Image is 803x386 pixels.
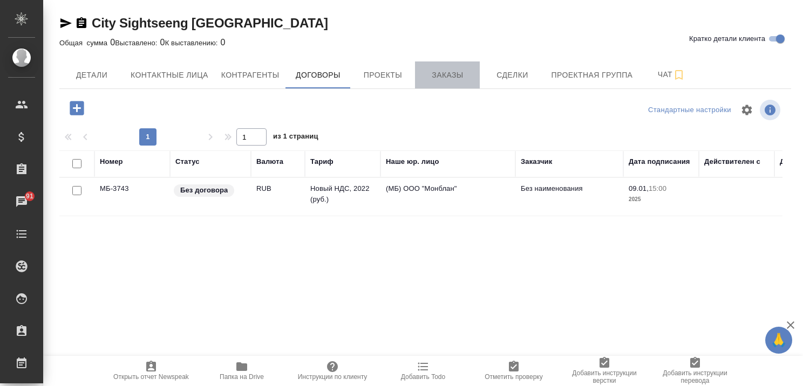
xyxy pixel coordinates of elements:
[310,156,334,167] div: Тариф
[689,33,765,44] span: Кратко детали клиента
[629,156,690,167] div: Дата подписания
[100,156,123,167] div: Номер
[180,185,228,196] p: Без договора
[251,178,305,216] td: RUB
[59,36,791,49] div: 0 0 0
[221,68,280,82] span: Контрагенты
[629,184,649,192] p: 09.01,
[305,178,380,216] td: Новый НДС, 2022 (руб.)
[59,39,110,47] p: Общая сумма
[113,373,189,381] span: Открыть отчет Newspeak
[629,194,693,205] p: 2025
[287,356,378,386] button: Инструкции по клиенту
[421,68,473,82] span: Заказы
[645,68,697,81] span: Чат
[734,97,760,123] span: Настроить таблицу
[521,156,552,167] div: Заказчик
[704,156,760,167] div: Действителен с
[106,356,196,386] button: Открыть отчет Newspeak
[62,97,92,119] button: Добавить договор
[292,68,344,82] span: Договоры
[378,356,468,386] button: Добавить Todo
[256,156,283,167] div: Валюта
[298,373,368,381] span: Инструкции по клиенту
[566,369,643,384] span: Добавить инструкции верстки
[649,184,666,192] p: 15:00
[645,102,734,119] div: split button
[175,156,200,167] div: Статус
[19,191,40,202] span: 91
[273,130,318,146] span: из 1 страниц
[3,188,40,215] a: 91
[115,39,160,47] p: Выставлено:
[521,183,618,194] p: Без наименования
[75,17,88,30] button: Скопировать ссылку
[92,16,328,30] a: City Sightseeng [GEOGRAPHIC_DATA]
[196,356,287,386] button: Папка на Drive
[380,178,515,216] td: (МБ) ООО "Монблан"
[551,68,632,82] span: Проектная группа
[357,68,409,82] span: Проекты
[66,68,118,82] span: Детали
[468,356,559,386] button: Отметить проверку
[486,68,538,82] span: Сделки
[765,327,792,354] button: 🙏
[672,68,685,81] svg: Подписаться
[650,356,740,386] button: Добавить инструкции перевода
[760,100,782,120] span: Посмотреть информацию
[559,356,650,386] button: Добавить инструкции верстки
[770,329,788,351] span: 🙏
[386,156,439,167] div: Наше юр. лицо
[485,373,542,381] span: Отметить проверку
[59,17,72,30] button: Скопировать ссылку для ЯМессенджера
[401,373,445,381] span: Добавить Todo
[165,39,221,47] p: К выставлению:
[656,369,734,384] span: Добавить инструкции перевода
[131,68,208,82] span: Контактные лица
[94,178,170,216] td: МБ-3743
[220,373,264,381] span: Папка на Drive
